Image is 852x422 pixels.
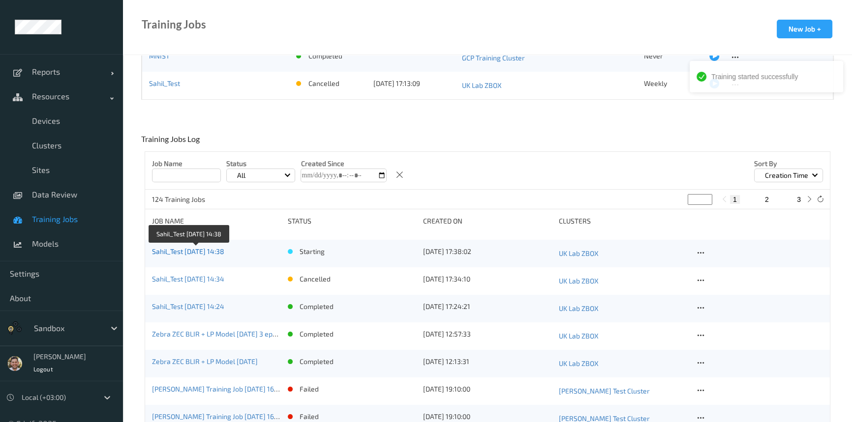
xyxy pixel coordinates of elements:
span: Never [644,52,663,60]
div: clusters [559,216,688,226]
p: Job Name [152,159,221,169]
div: [DATE] 12:57:33 [423,329,552,339]
a: [PERSON_NAME] Training Job [DATE] 16:10 [152,385,282,393]
a: UK Lab ZBOX [559,274,688,288]
div: [DATE] 17:38:02 [423,247,552,256]
p: All [234,170,249,180]
div: Job Name [152,216,281,226]
div: [DATE] 12:13:31 [423,357,552,366]
p: completed [308,51,342,61]
div: [DATE] 19:10:00 [423,384,552,394]
p: Status [226,159,295,169]
a: Sahil_Test [149,79,180,87]
a: UK Lab ZBOX [462,79,637,92]
p: Created Since [301,159,387,169]
p: Creation Time [761,170,812,180]
button: 1 [730,195,740,204]
a: MNIST [149,52,170,60]
div: status [288,216,417,226]
div: [DATE] 17:34:10 [423,274,552,284]
p: starting [300,247,325,256]
p: 124 Training Jobs [152,195,226,204]
div: [DATE] 17:13:09 [373,79,455,88]
a: Sahil_Test [DATE] 14:38 [152,247,224,255]
a: UK Lab ZBOX [559,302,688,315]
button: 3 [794,195,804,204]
p: cancelled [300,274,331,284]
div: [DATE] 17:24:21 [423,302,552,311]
p: completed [300,302,334,311]
div: Created On [423,216,552,226]
a: Sahil_Test [DATE] 14:24 [152,302,224,310]
span: Weekly [644,79,667,87]
a: [PERSON_NAME] Test Cluster [559,384,688,398]
a: GCP Training Cluster [462,51,637,65]
a: Zebra ZEC BLIR + LP Model [DATE] 3 epoch [152,330,284,338]
a: UK Lab ZBOX [559,357,688,370]
p: completed [300,329,334,339]
p: failed [300,412,319,422]
a: Sahil_Test [DATE] 14:34 [152,275,224,283]
p: completed [300,357,334,366]
p: cancelled [308,79,339,88]
div: Training Jobs Log [141,134,202,151]
div: Training started successfully [711,72,836,82]
a: UK Lab ZBOX [559,247,688,260]
a: Zebra ZEC BLIR + LP Model [DATE] [152,357,258,366]
p: Sort by [754,159,823,169]
button: New Job + [777,20,832,38]
p: failed [300,384,319,394]
div: Training Jobs [142,20,206,29]
a: [PERSON_NAME] Training Job [DATE] 16:10 [152,412,282,421]
div: [DATE] 19:10:00 [423,412,552,422]
button: 2 [762,195,772,204]
a: UK Lab ZBOX [559,329,688,343]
